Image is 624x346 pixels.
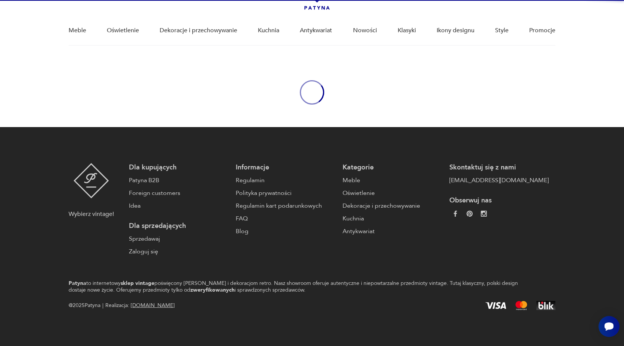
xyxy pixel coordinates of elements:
a: Nowości [353,16,377,45]
span: Realizacja: [105,301,175,310]
a: Patyna B2B [129,176,228,185]
a: Promocje [529,16,555,45]
a: Regulamin kart podarunkowych [236,201,335,210]
strong: sklep vintage [121,280,154,287]
img: c2fd9cf7f39615d9d6839a72ae8e59e5.webp [481,211,487,217]
p: Dla kupujących [129,163,228,172]
img: Patyna - sklep z meblami i dekoracjami vintage [73,163,109,198]
a: Dekoracje i przechowywanie [160,16,237,45]
a: Meble [69,16,86,45]
p: Wybierz vintage! [69,210,114,219]
a: Oświetlenie [107,16,139,45]
a: Antykwariat [343,227,442,236]
a: Sprzedawaj [129,234,228,243]
a: Style [495,16,509,45]
a: [EMAIL_ADDRESS][DOMAIN_NAME] [449,176,549,185]
strong: zweryfikowanych [190,286,235,294]
p: Obserwuj nas [449,196,549,205]
img: BLIK [536,301,555,310]
a: Regulamin [236,176,335,185]
strong: Patyna [69,280,86,287]
img: Mastercard [515,301,527,310]
a: Klasyki [398,16,416,45]
a: Antykwariat [300,16,332,45]
a: Kuchnia [343,214,442,223]
img: 37d27d81a828e637adc9f9cb2e3d3a8a.webp [467,211,473,217]
span: @ 2025 Patyna [69,301,100,310]
img: da9060093f698e4c3cedc1453eec5031.webp [452,211,458,217]
div: | [102,301,103,310]
a: Dekoracje i przechowywanie [343,201,442,210]
a: Foreign customers [129,189,228,198]
p: Informacje [236,163,335,172]
iframe: Smartsupp widget button [599,316,620,337]
p: to internetowy poświęcony [PERSON_NAME] i dekoracjom retro. Nasz showroom oferuje autentyczne i n... [69,280,529,294]
a: FAQ [236,214,335,223]
a: Meble [343,176,442,185]
img: Visa [485,302,506,309]
a: Idea [129,201,228,210]
p: Skontaktuj się z nami [449,163,549,172]
p: Kategorie [343,163,442,172]
a: Zaloguj się [129,247,228,256]
a: Blog [236,227,335,236]
p: Dla sprzedających [129,222,228,231]
a: Ikony designu [437,16,474,45]
a: Kuchnia [258,16,279,45]
a: Polityka prywatności [236,189,335,198]
a: Oświetlenie [343,189,442,198]
a: [DOMAIN_NAME] [131,302,175,309]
